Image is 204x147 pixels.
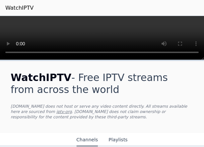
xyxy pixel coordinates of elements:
a: iptv-org [56,109,72,114]
button: Channels [77,134,98,146]
span: WatchIPTV [11,72,72,83]
h1: - Free IPTV streams from across the world [11,72,193,96]
button: Playlists [108,134,127,146]
a: WatchIPTV [5,4,34,12]
p: [DOMAIN_NAME] does not host or serve any video content directly. All streams available here are s... [11,104,193,120]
